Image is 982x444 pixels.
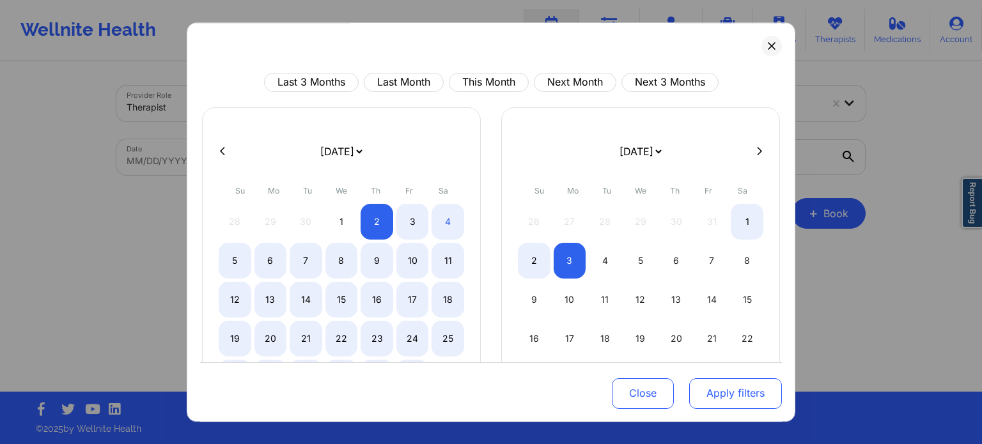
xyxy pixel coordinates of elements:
[364,73,444,92] button: Last Month
[554,321,586,356] div: Mon Nov 17 2025
[432,282,464,318] div: Sat Oct 18 2025
[589,243,621,279] div: Tue Nov 04 2025
[254,321,287,356] div: Mon Oct 20 2025
[731,204,763,240] div: Sat Nov 01 2025
[264,73,359,92] button: Last 3 Months
[396,282,429,318] div: Fri Oct 17 2025
[731,282,763,318] div: Sat Nov 15 2025
[554,360,586,395] div: Mon Nov 24 2025
[325,360,358,395] div: Wed Oct 29 2025
[219,321,251,356] div: Sun Oct 19 2025
[518,282,550,318] div: Sun Nov 09 2025
[290,360,322,395] div: Tue Oct 28 2025
[660,282,692,318] div: Thu Nov 13 2025
[396,243,429,279] div: Fri Oct 10 2025
[254,243,287,279] div: Mon Oct 06 2025
[303,186,312,195] abbr: Tuesday
[589,282,621,318] div: Tue Nov 11 2025
[635,186,646,195] abbr: Wednesday
[660,243,692,279] div: Thu Nov 06 2025
[336,186,347,195] abbr: Wednesday
[371,186,380,195] abbr: Thursday
[439,186,448,195] abbr: Saturday
[290,321,322,356] div: Tue Oct 21 2025
[254,282,287,318] div: Mon Oct 13 2025
[738,186,747,195] abbr: Saturday
[405,186,413,195] abbr: Friday
[705,186,712,195] abbr: Friday
[731,321,763,356] div: Sat Nov 22 2025
[554,243,586,279] div: Mon Nov 03 2025
[219,360,251,395] div: Sun Oct 26 2025
[268,186,279,195] abbr: Monday
[589,360,621,395] div: Tue Nov 25 2025
[660,321,692,356] div: Thu Nov 20 2025
[554,282,586,318] div: Mon Nov 10 2025
[589,321,621,356] div: Tue Nov 18 2025
[432,204,464,240] div: Sat Oct 04 2025
[731,243,763,279] div: Sat Nov 08 2025
[361,204,393,240] div: Thu Oct 02 2025
[290,282,322,318] div: Tue Oct 14 2025
[518,321,550,356] div: Sun Nov 16 2025
[660,360,692,395] div: Thu Nov 27 2025
[696,282,728,318] div: Fri Nov 14 2025
[219,282,251,318] div: Sun Oct 12 2025
[290,243,322,279] div: Tue Oct 07 2025
[534,73,616,92] button: Next Month
[325,282,358,318] div: Wed Oct 15 2025
[325,204,358,240] div: Wed Oct 01 2025
[612,378,674,408] button: Close
[534,186,544,195] abbr: Sunday
[432,321,464,356] div: Sat Oct 25 2025
[361,243,393,279] div: Thu Oct 09 2025
[696,360,728,395] div: Fri Nov 28 2025
[361,360,393,395] div: Thu Oct 30 2025
[449,73,529,92] button: This Month
[219,243,251,279] div: Sun Oct 05 2025
[518,360,550,395] div: Sun Nov 23 2025
[432,243,464,279] div: Sat Oct 11 2025
[670,186,680,195] abbr: Thursday
[696,321,728,356] div: Fri Nov 21 2025
[396,204,429,240] div: Fri Oct 03 2025
[567,186,579,195] abbr: Monday
[235,186,245,195] abbr: Sunday
[621,73,719,92] button: Next 3 Months
[325,321,358,356] div: Wed Oct 22 2025
[696,243,728,279] div: Fri Nov 07 2025
[396,360,429,395] div: Fri Oct 31 2025
[625,360,657,395] div: Wed Nov 26 2025
[518,243,550,279] div: Sun Nov 02 2025
[625,282,657,318] div: Wed Nov 12 2025
[325,243,358,279] div: Wed Oct 08 2025
[689,378,782,408] button: Apply filters
[625,243,657,279] div: Wed Nov 05 2025
[396,321,429,356] div: Fri Oct 24 2025
[254,360,287,395] div: Mon Oct 27 2025
[361,282,393,318] div: Thu Oct 16 2025
[361,321,393,356] div: Thu Oct 23 2025
[602,186,611,195] abbr: Tuesday
[731,360,763,395] div: Sat Nov 29 2025
[625,321,657,356] div: Wed Nov 19 2025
